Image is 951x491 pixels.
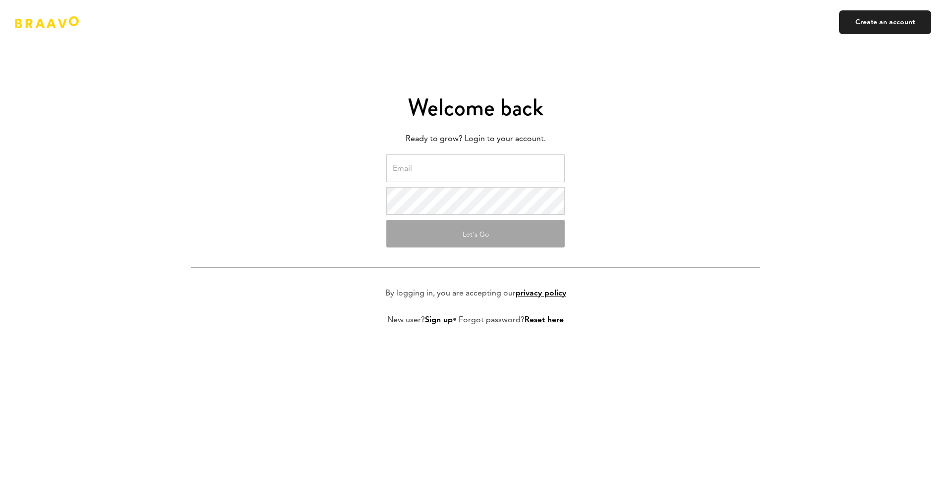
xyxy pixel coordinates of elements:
a: Create an account [839,10,931,34]
button: Let's Go [386,220,565,247]
a: Reset here [525,316,564,324]
a: privacy policy [516,290,566,297]
a: Sign up [425,316,453,324]
span: Welcome back [408,91,543,124]
input: Email [386,154,565,182]
span: Support [21,7,56,16]
p: New user? • Forgot password? [387,314,564,326]
p: Ready to grow? Login to your account. [191,132,760,147]
p: By logging in, you are accepting our [385,288,566,299]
